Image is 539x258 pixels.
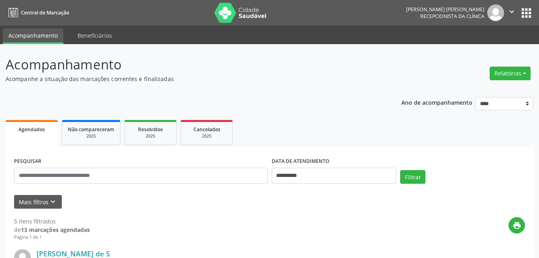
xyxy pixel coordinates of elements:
div: 2025 [130,133,171,139]
button: Mais filtroskeyboard_arrow_down [14,195,62,209]
button: apps [519,6,533,20]
label: DATA DE ATENDIMENTO [272,155,330,168]
a: Central de Marcação [6,6,69,19]
a: [PERSON_NAME] de S [37,249,110,258]
span: Não compareceram [68,126,114,133]
div: 5 itens filtrados [14,217,90,225]
div: [PERSON_NAME] [PERSON_NAME] [406,6,484,13]
p: Acompanhe a situação das marcações correntes e finalizadas [6,75,375,83]
button: Filtrar [400,170,425,184]
label: PESQUISAR [14,155,41,168]
p: Acompanhamento [6,55,375,75]
div: Página 1 de 1 [14,234,90,241]
img: img [487,4,504,21]
span: Resolvidos [138,126,163,133]
div: de [14,225,90,234]
a: Acompanhamento [3,28,63,44]
p: Ano de acompanhamento [401,97,472,107]
a: Beneficiários [72,28,118,43]
span: Cancelados [193,126,220,133]
span: Agendados [18,126,45,133]
i:  [507,7,516,16]
button: Relatórios [490,67,531,80]
div: 2025 [68,133,114,139]
button: print [508,217,525,234]
strong: 13 marcações agendadas [21,226,90,234]
button:  [504,4,519,21]
span: Central de Marcação [21,9,69,16]
span: Recepcionista da clínica [420,13,484,20]
div: 2025 [187,133,227,139]
i: keyboard_arrow_down [49,197,57,206]
i: print [513,221,521,230]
